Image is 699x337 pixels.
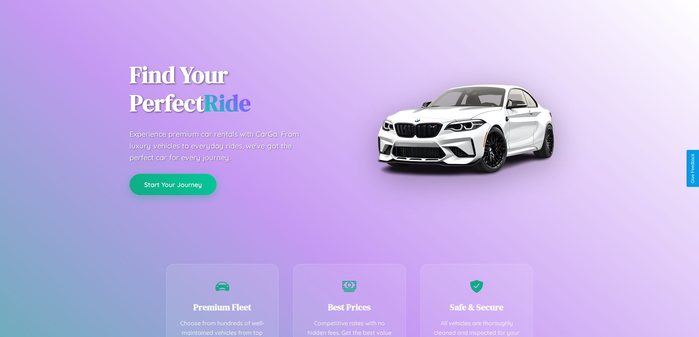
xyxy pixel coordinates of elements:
img: Premium BMW car rental vehicle [374,37,557,220]
p: Experience premium car rentals with CarGo. From luxury vehicles to everyday rides, we've got the ... [130,128,313,164]
h3: Premium Fleet [178,301,267,313]
span: Ride [204,87,251,119]
h1: Find Your Perfect [130,61,339,117]
button: Start Your Journey [130,174,216,195]
h3: Safe & Secure [432,301,522,313]
h3: Best Prices [305,301,394,313]
div: Give Feedback [690,154,695,183]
